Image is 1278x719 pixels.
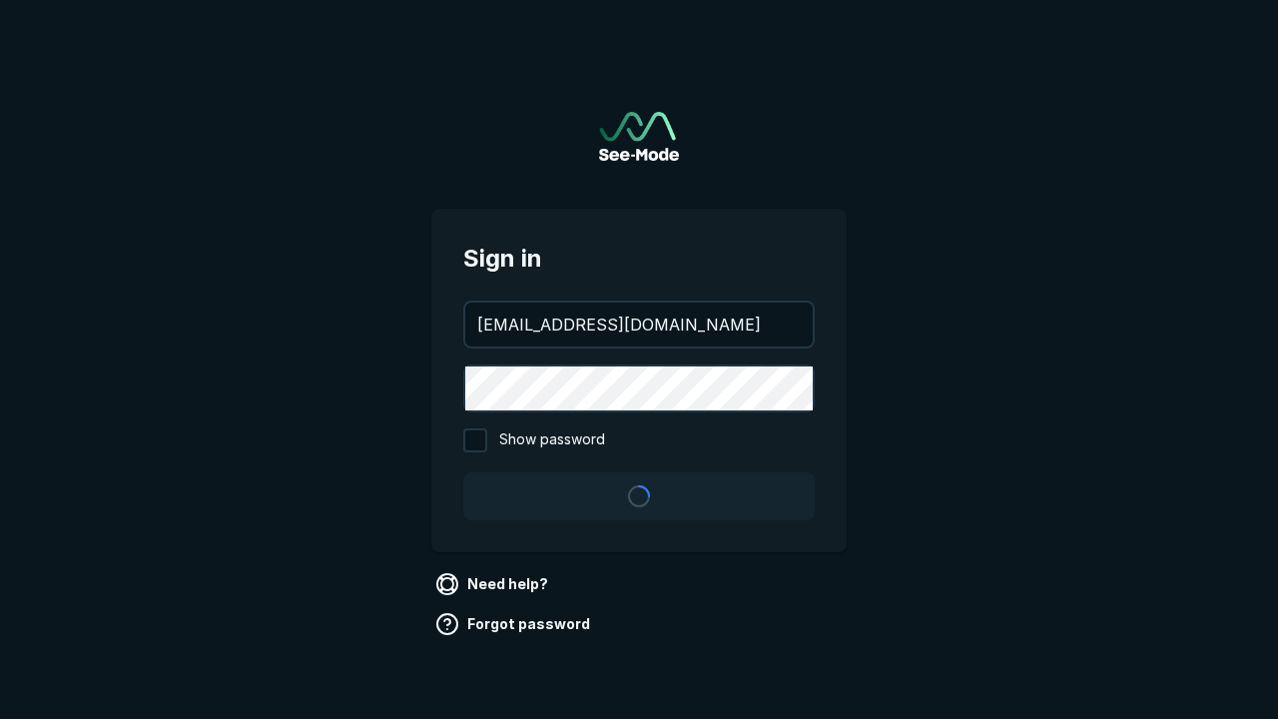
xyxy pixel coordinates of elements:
a: Go to sign in [599,112,679,161]
img: See-Mode Logo [599,112,679,161]
input: your@email.com [465,303,813,347]
a: Need help? [431,568,556,600]
a: Forgot password [431,608,598,640]
span: Show password [499,428,605,452]
span: Sign in [463,241,815,277]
